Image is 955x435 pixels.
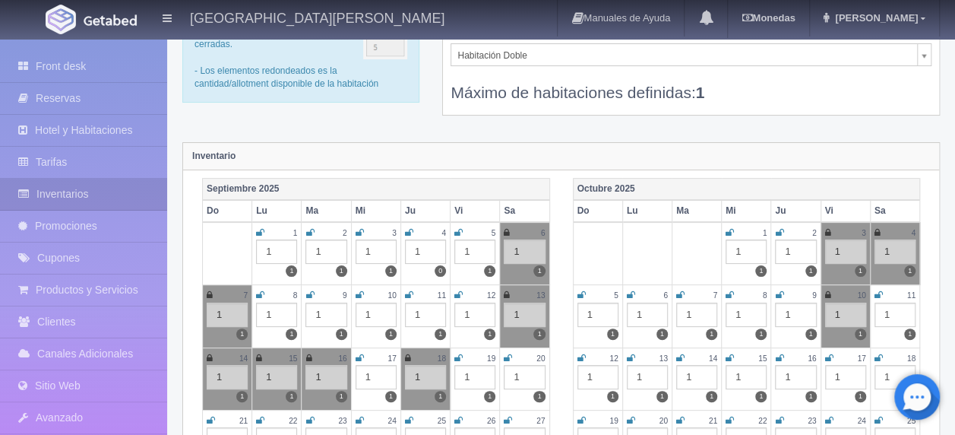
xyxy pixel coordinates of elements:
small: 13 [659,354,668,363]
small: 7 [244,291,248,300]
strong: Inventario [192,151,236,161]
th: Sa [870,200,919,222]
label: 1 [755,329,767,340]
label: 1 [706,391,717,402]
small: 16 [338,354,346,363]
label: 1 [533,391,545,402]
small: 25 [907,417,915,425]
div: 1 [305,365,346,389]
small: 10 [857,291,865,300]
small: 12 [487,291,495,300]
label: 1 [656,391,668,402]
small: 23 [338,417,346,425]
div: 1 [726,303,767,327]
th: Do [203,200,252,222]
small: 3 [862,229,866,237]
label: 1 [533,329,545,340]
th: Mi [351,200,400,222]
div: 1 [256,365,297,389]
label: 1 [755,391,767,402]
div: 1 [874,365,915,389]
span: [PERSON_NAME] [831,12,918,24]
div: 1 [775,303,816,327]
label: 1 [484,391,495,402]
small: 16 [808,354,816,363]
div: 1 [627,303,668,327]
div: 1 [256,303,297,327]
small: 25 [438,417,446,425]
small: 21 [709,417,717,425]
label: 1 [904,265,915,277]
th: Octubre 2025 [573,178,920,200]
div: 1 [775,240,816,264]
div: 1 [577,303,618,327]
small: 22 [289,417,297,425]
label: 1 [236,329,248,340]
div: 1 [775,365,816,389]
small: 26 [487,417,495,425]
div: 1 [356,365,397,389]
label: 1 [656,329,668,340]
div: 1 [577,365,618,389]
div: 1 [356,303,397,327]
th: Vi [821,200,870,222]
div: 1 [305,240,346,264]
small: 10 [387,291,396,300]
div: 1 [676,303,717,327]
small: 13 [536,291,545,300]
div: 1 [405,365,446,389]
th: Lu [252,200,302,222]
b: Monedas [742,12,795,24]
small: 17 [857,354,865,363]
div: 1 [726,240,767,264]
label: 1 [706,329,717,340]
small: 22 [758,417,767,425]
th: Ma [672,200,721,222]
small: 20 [659,417,668,425]
label: 1 [805,391,817,402]
b: 1 [696,84,705,101]
small: 15 [289,354,297,363]
label: 1 [805,329,817,340]
small: 4 [441,229,446,237]
img: Getabed [46,5,76,34]
small: 5 [492,229,496,237]
small: 9 [812,291,817,300]
div: 1 [207,365,248,389]
label: 1 [755,265,767,277]
div: 1 [676,365,717,389]
small: 6 [663,291,668,300]
label: 1 [484,329,495,340]
div: 1 [825,303,866,327]
label: 1 [336,329,347,340]
a: Habitación Doble [451,43,931,66]
div: 1 [627,365,668,389]
label: 1 [236,391,248,402]
th: Ju [400,200,450,222]
th: Vi [451,200,500,222]
small: 6 [541,229,545,237]
div: 1 [825,240,866,264]
small: 20 [536,354,545,363]
small: 14 [239,354,248,363]
small: 9 [343,291,347,300]
th: Lu [622,200,672,222]
h4: [GEOGRAPHIC_DATA][PERSON_NAME] [190,8,444,27]
th: Sa [500,200,549,222]
div: 1 [454,365,495,389]
small: 11 [438,291,446,300]
div: 1 [207,303,248,327]
label: 1 [385,329,397,340]
small: 24 [387,417,396,425]
small: 14 [709,354,717,363]
small: 24 [857,417,865,425]
div: 1 [825,365,866,389]
th: Ma [302,200,351,222]
label: 1 [904,329,915,340]
label: 1 [336,391,347,402]
div: 1 [305,303,346,327]
small: 8 [763,291,767,300]
label: 1 [484,265,495,277]
label: 1 [855,391,866,402]
label: 1 [855,329,866,340]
